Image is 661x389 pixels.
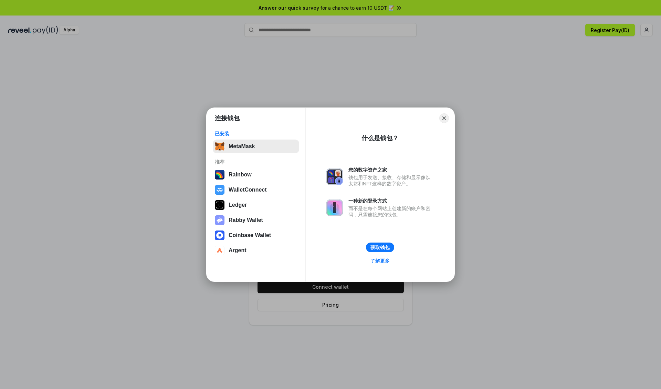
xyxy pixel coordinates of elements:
[439,113,449,123] button: Close
[215,159,297,165] div: 推荐
[215,246,224,255] img: svg+xml,%3Csvg%20width%3D%2228%22%20height%3D%2228%22%20viewBox%3D%220%200%2028%2028%22%20fill%3D...
[370,258,390,264] div: 了解更多
[348,198,434,204] div: 一种新的登录方式
[213,228,299,242] button: Coinbase Wallet
[215,231,224,240] img: svg+xml,%3Csvg%20width%3D%2228%22%20height%3D%2228%22%20viewBox%3D%220%200%2028%2028%22%20fill%3D...
[213,198,299,212] button: Ledger
[229,217,263,223] div: Rabby Wallet
[361,134,399,142] div: 什么是钱包？
[215,200,224,210] img: svg+xml,%3Csvg%20xmlns%3D%22http%3A%2F%2Fwww.w3.org%2F2000%2Fsvg%22%20width%3D%2228%22%20height%3...
[213,140,299,153] button: MetaMask
[326,168,343,185] img: svg+xml,%3Csvg%20xmlns%3D%22http%3A%2F%2Fwww.w3.org%2F2000%2Fsvg%22%20fill%3D%22none%22%20viewBox...
[215,142,224,151] img: svg+xml,%3Csvg%20fill%3D%22none%22%20height%3D%2233%22%20viewBox%3D%220%200%2035%2033%22%20width%...
[229,172,252,178] div: Rainbow
[215,185,224,195] img: svg+xml,%3Csvg%20width%3D%2228%22%20height%3D%2228%22%20viewBox%3D%220%200%2028%2028%22%20fill%3D...
[348,205,434,218] div: 而不是在每个网站上创建新的账户和密码，只需连接您的钱包。
[229,202,247,208] div: Ledger
[215,114,240,122] h1: 连接钱包
[348,167,434,173] div: 您的数字资产之家
[229,187,267,193] div: WalletConnect
[213,244,299,257] button: Argent
[348,174,434,187] div: 钱包用于发送、接收、存储和显示像以太坊和NFT这样的数字资产。
[326,199,343,216] img: svg+xml,%3Csvg%20xmlns%3D%22http%3A%2F%2Fwww.w3.org%2F2000%2Fsvg%22%20fill%3D%22none%22%20viewBox...
[229,232,271,238] div: Coinbase Wallet
[366,256,394,265] a: 了解更多
[215,131,297,137] div: 已安装
[213,213,299,227] button: Rabby Wallet
[215,215,224,225] img: svg+xml,%3Csvg%20xmlns%3D%22http%3A%2F%2Fwww.w3.org%2F2000%2Fsvg%22%20fill%3D%22none%22%20viewBox...
[366,243,394,252] button: 获取钱包
[215,170,224,180] img: svg+xml,%3Csvg%20width%3D%22120%22%20height%3D%22120%22%20viewBox%3D%220%200%20120%20120%22%20fil...
[370,244,390,250] div: 获取钱包
[229,247,246,254] div: Argent
[213,183,299,197] button: WalletConnect
[229,143,255,150] div: MetaMask
[213,168,299,182] button: Rainbow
